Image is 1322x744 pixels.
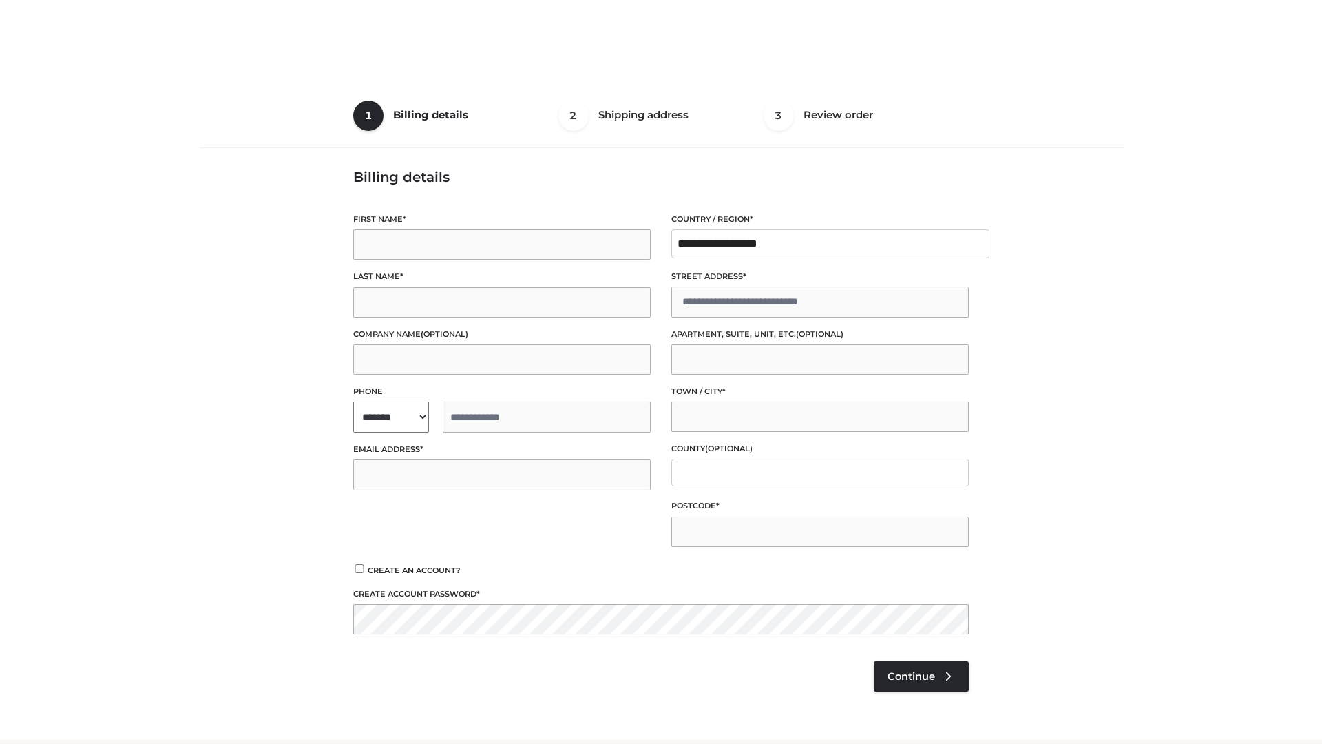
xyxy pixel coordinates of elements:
span: (optional) [796,329,843,339]
label: Create account password [353,588,969,601]
a: Continue [874,661,969,692]
span: (optional) [705,444,753,453]
label: Last name [353,270,651,283]
input: Create an account? [353,564,366,573]
label: First name [353,213,651,226]
span: (optional) [421,329,468,339]
h3: Billing details [353,169,969,185]
label: Town / City [671,385,969,398]
label: County [671,442,969,455]
span: Shipping address [598,108,689,121]
span: 2 [558,101,589,131]
label: Phone [353,385,651,398]
label: Company name [353,328,651,341]
span: 3 [764,101,794,131]
span: Billing details [393,108,468,121]
span: 1 [353,101,384,131]
label: Postcode [671,499,969,513]
span: Review order [804,108,873,121]
label: Country / Region [671,213,969,226]
span: Create an account? [368,566,461,575]
span: Continue [888,670,935,683]
label: Street address [671,270,969,283]
label: Email address [353,443,651,456]
label: Apartment, suite, unit, etc. [671,328,969,341]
